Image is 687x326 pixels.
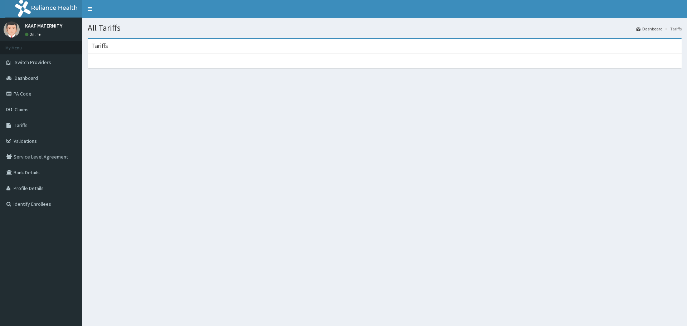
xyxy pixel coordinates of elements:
[4,21,20,38] img: User Image
[15,106,29,113] span: Claims
[15,59,51,65] span: Switch Providers
[15,75,38,81] span: Dashboard
[91,43,108,49] h3: Tariffs
[15,122,28,128] span: Tariffs
[663,26,682,32] li: Tariffs
[25,32,42,37] a: Online
[636,26,663,32] a: Dashboard
[25,23,62,28] p: KAAF MATERNITY
[88,23,682,33] h1: All Tariffs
